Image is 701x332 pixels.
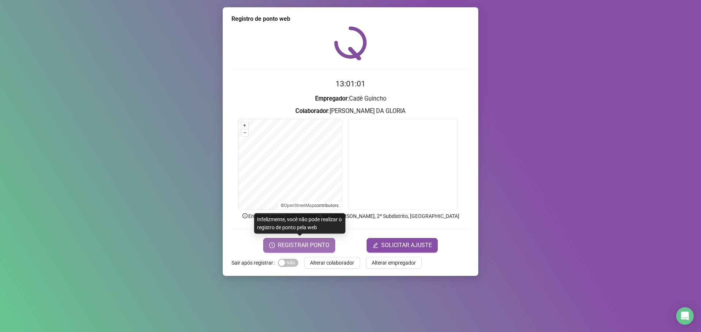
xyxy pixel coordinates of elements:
button: editSOLICITAR AJUSTE [367,238,438,253]
button: Alterar colaborador [304,257,360,269]
span: info-circle [242,212,248,219]
span: Alterar empregador [372,259,416,267]
div: Open Intercom Messenger [676,307,694,325]
span: Alterar colaborador [310,259,354,267]
span: SOLICITAR AJUSTE [381,241,432,250]
strong: Colaborador [295,108,328,114]
button: + [241,122,248,129]
span: clock-circle [269,242,275,248]
img: QRPoint [334,26,367,60]
h3: : [PERSON_NAME] DA GLORIA [231,106,470,116]
span: REGISTRAR PONTO [278,241,329,250]
div: Registro de ponto web [231,15,470,23]
a: OpenStreetMap [284,203,314,208]
button: Alterar empregador [366,257,422,269]
p: Endereço aprox. : [GEOGRAPHIC_DATA][PERSON_NAME], 2º Subdistrito, [GEOGRAPHIC_DATA] [231,212,470,220]
span: edit [372,242,378,248]
div: Infelizmente, você não pode realizar o registro de ponto pela web [254,213,345,234]
time: 13:01:01 [336,79,365,88]
button: – [241,129,248,136]
li: © contributors. [281,203,340,208]
label: Sair após registrar [231,257,278,269]
h3: : Cadê Guincho [231,94,470,103]
button: REGISTRAR PONTO [263,238,335,253]
strong: Empregador [315,95,348,102]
